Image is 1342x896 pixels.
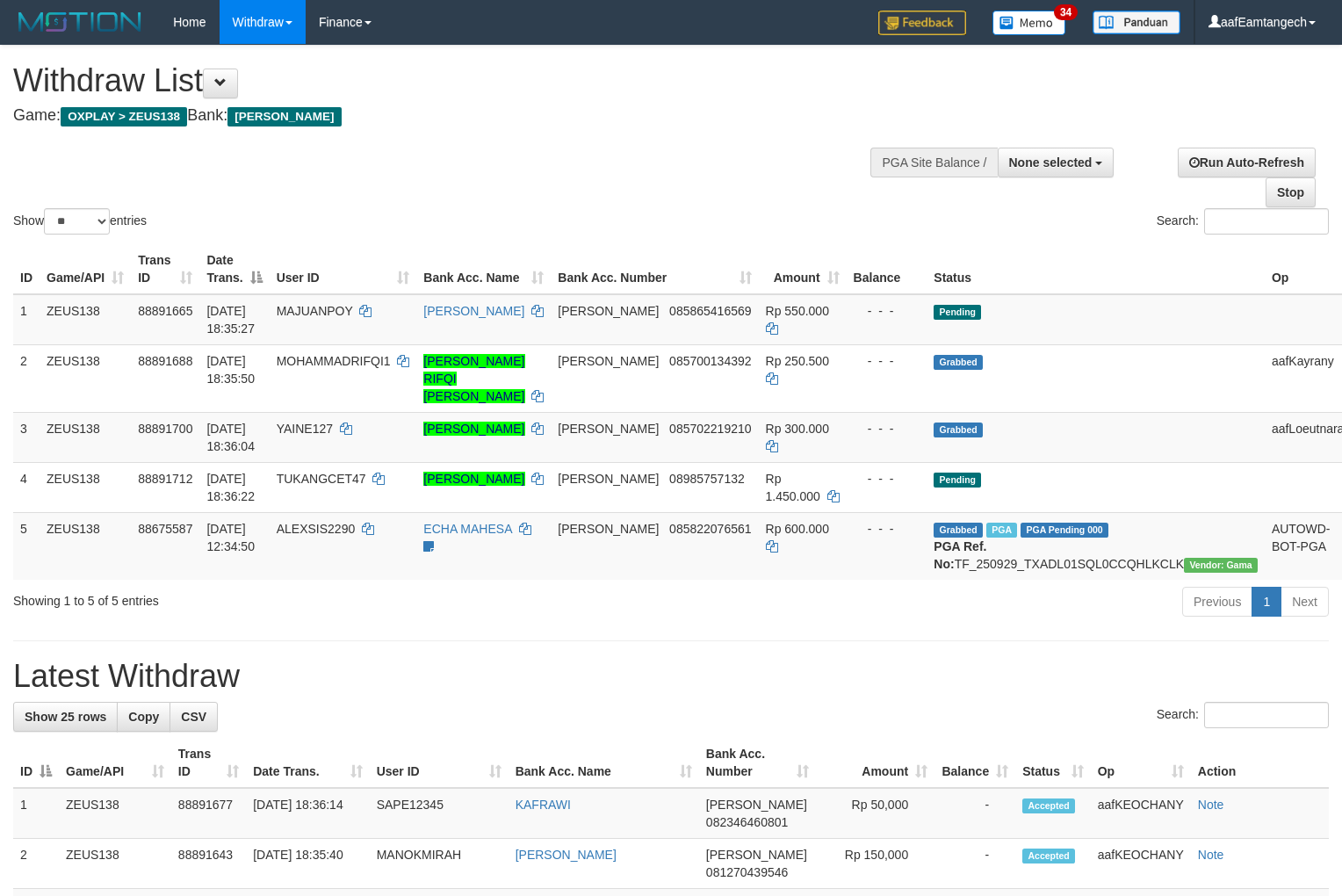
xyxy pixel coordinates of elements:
th: Trans ID: activate to sort column ascending [131,244,199,294]
td: 1 [13,788,59,839]
th: Op: activate to sort column ascending [1091,738,1191,788]
a: Run Auto-Refresh [1178,148,1316,177]
span: Rp 550.000 [766,304,829,318]
td: 3 [13,412,40,462]
span: Vendor URL: https://trx31.1velocity.biz [1184,558,1258,573]
span: 88891665 [138,304,192,318]
td: 4 [13,462,40,512]
td: aafKEOCHANY [1091,788,1191,839]
input: Search: [1204,702,1329,728]
th: Game/API: activate to sort column ascending [40,244,131,294]
td: TF_250929_TXADL01SQL0CCQHLKCLK [927,512,1265,580]
span: [PERSON_NAME] [558,354,659,368]
img: Button%20Memo.svg [992,11,1066,35]
img: panduan.png [1093,11,1180,34]
th: Bank Acc. Number: activate to sort column ascending [699,738,816,788]
span: None selected [1009,155,1093,170]
div: - - - [854,420,920,437]
span: Rp 300.000 [766,422,829,436]
a: Copy [117,702,170,732]
th: Date Trans.: activate to sort column ascending [246,738,369,788]
th: User ID: activate to sort column ascending [370,738,509,788]
a: 1 [1252,587,1281,617]
td: ZEUS138 [40,412,131,462]
span: [DATE] 18:36:04 [206,422,255,453]
span: Copy 085865416569 to clipboard [669,304,751,318]
td: ZEUS138 [59,839,171,889]
th: ID: activate to sort column descending [13,738,59,788]
div: - - - [854,352,920,370]
td: [DATE] 18:35:40 [246,839,369,889]
span: [PERSON_NAME] [558,422,659,436]
label: Show entries [13,208,147,235]
span: Grabbed [934,523,983,538]
th: Status: activate to sort column ascending [1015,738,1091,788]
span: [PERSON_NAME] [227,107,341,126]
a: Next [1281,587,1329,617]
span: Copy 085822076561 to clipboard [669,522,751,536]
span: [PERSON_NAME] [558,472,659,486]
span: ALEXSIS2290 [277,522,356,536]
th: ID [13,244,40,294]
td: ZEUS138 [59,788,171,839]
span: Rp 250.500 [766,354,829,368]
a: Note [1198,798,1224,812]
td: MANOKMIRAH [370,839,509,889]
a: KAFRAWI [516,798,571,812]
th: Game/API: activate to sort column ascending [59,738,171,788]
input: Search: [1204,208,1329,235]
span: OXPLAY > ZEUS138 [61,107,187,126]
label: Search: [1157,208,1329,235]
td: aafKEOCHANY [1091,839,1191,889]
th: Amount: activate to sort column ascending [816,738,935,788]
span: Marked by aafpengsreynich [986,523,1017,538]
span: 34 [1054,4,1078,20]
span: Rp 1.450.000 [766,472,820,503]
th: Date Trans.: activate to sort column descending [199,244,269,294]
a: [PERSON_NAME] [423,304,524,318]
h1: Withdraw List [13,63,877,98]
th: Amount: activate to sort column ascending [759,244,847,294]
td: ZEUS138 [40,344,131,412]
a: Previous [1182,587,1252,617]
span: MOHAMMADRIFQI1 [277,354,391,368]
a: [PERSON_NAME] [516,848,617,862]
span: Accepted [1022,849,1075,863]
span: 88891688 [138,354,192,368]
td: Rp 150,000 [816,839,935,889]
span: PGA Pending [1021,523,1108,538]
td: [DATE] 18:36:14 [246,788,369,839]
td: SAPE12345 [370,788,509,839]
button: None selected [998,148,1115,177]
th: Balance: activate to sort column ascending [934,738,1015,788]
span: Accepted [1022,798,1075,813]
td: - [934,788,1015,839]
span: 88891712 [138,472,192,486]
h1: Latest Withdraw [13,659,1329,694]
div: Showing 1 to 5 of 5 entries [13,585,546,610]
span: TUKANGCET47 [277,472,366,486]
a: [PERSON_NAME] [423,472,524,486]
img: Feedback.jpg [878,11,966,35]
span: MAJUANPOY [277,304,353,318]
td: ZEUS138 [40,294,131,345]
span: Pending [934,305,981,320]
img: MOTION_logo.png [13,9,147,35]
div: - - - [854,302,920,320]
span: [DATE] 12:34:50 [206,522,255,553]
select: Showentries [44,208,110,235]
th: Action [1191,738,1329,788]
td: - [934,839,1015,889]
h4: Game: Bank: [13,107,877,125]
span: [PERSON_NAME] [706,798,807,812]
span: Grabbed [934,355,983,370]
td: 1 [13,294,40,345]
a: CSV [170,702,218,732]
span: Show 25 rows [25,710,106,724]
div: PGA Site Balance / [870,148,997,177]
span: CSV [181,710,206,724]
th: Trans ID: activate to sort column ascending [171,738,246,788]
td: 2 [13,344,40,412]
div: - - - [854,520,920,538]
td: ZEUS138 [40,462,131,512]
